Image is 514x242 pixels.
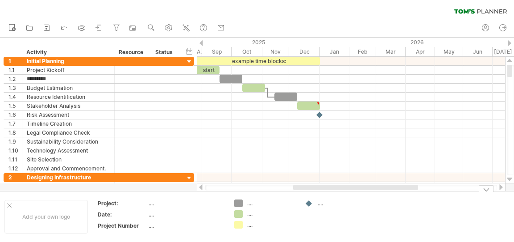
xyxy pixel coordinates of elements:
div: January 2026 [320,47,349,56]
div: .... [149,222,224,229]
div: .... [247,200,296,207]
div: Initial Planning [27,57,110,65]
div: Risk Assessment [27,110,110,119]
div: September 2025 [202,47,232,56]
div: 1.5 [8,102,22,110]
div: Technology Assessment [27,146,110,155]
div: Site Selection [27,155,110,164]
div: 1 [8,57,22,65]
div: June 2026 [463,47,493,56]
div: Team Assembly [27,182,110,191]
div: .... [247,210,296,218]
div: start [197,66,220,74]
div: Designing Infrastructure [27,173,110,182]
div: 1.9 [8,137,22,146]
div: Budget Estimation [27,84,110,92]
div: hide legend [479,185,493,192]
div: Timeline Creation [27,119,110,128]
div: .... [247,221,296,229]
div: Date: [98,211,147,218]
div: 1.12 [8,164,22,173]
div: February 2026 [349,47,376,56]
div: .... [149,200,224,207]
div: Project Kickoff [27,66,110,74]
div: Sustainability Consideration [27,137,110,146]
div: November 2025 [262,47,289,56]
div: 1.7 [8,119,22,128]
div: .... [318,200,366,207]
div: example time blocks: [197,57,320,65]
div: December 2025 [289,47,320,56]
div: April 2026 [406,47,435,56]
div: Add your own logo [4,200,88,234]
div: Project: [98,200,147,207]
div: 1.6 [8,110,22,119]
div: Status [155,48,175,57]
div: Project Number [98,222,147,229]
div: Approval and Commencement. [27,164,110,173]
div: March 2026 [376,47,406,56]
div: Resource Identification [27,93,110,101]
div: .... [149,211,224,218]
div: 1.1 [8,66,22,74]
div: October 2025 [232,47,262,56]
div: May 2026 [435,47,463,56]
div: 2 [8,173,22,182]
div: 1.11 [8,155,22,164]
div: Stakeholder Analysis [27,102,110,110]
div: 1.2 [8,75,22,83]
div: Resource [119,48,146,57]
div: 1.4 [8,93,22,101]
div: Activity [26,48,109,57]
div: 1.8 [8,128,22,137]
div: 2.1 [8,182,22,191]
div: Legal Compliance Check [27,128,110,137]
div: 1.3 [8,84,22,92]
div: 1.10 [8,146,22,155]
